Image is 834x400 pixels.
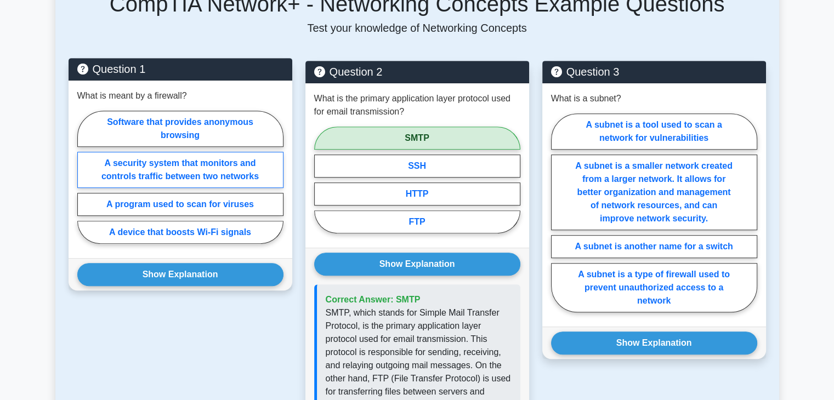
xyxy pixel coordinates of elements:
[551,155,757,230] label: A subnet is a smaller network created from a larger network. It allows for better organization an...
[551,263,757,312] label: A subnet is a type of firewall used to prevent unauthorized access to a network
[77,193,283,216] label: A program used to scan for viruses
[551,113,757,150] label: A subnet is a tool used to scan a network for vulnerabilities
[314,155,520,178] label: SSH
[326,295,421,304] span: Correct Answer: SMTP
[69,21,766,35] p: Test your knowledge of Networking Concepts
[314,65,520,78] h5: Question 2
[314,182,520,205] label: HTTP
[77,89,187,102] p: What is meant by a firewall?
[314,92,520,118] p: What is the primary application layer protocol used for email transmission?
[551,332,757,355] button: Show Explanation
[551,92,621,105] p: What is a subnet?
[77,111,283,147] label: Software that provides anonymous browsing
[551,65,757,78] h5: Question 3
[77,263,283,286] button: Show Explanation
[314,210,520,233] label: FTP
[77,221,283,244] label: A device that boosts Wi-Fi signals
[77,152,283,188] label: A security system that monitors and controls traffic between two networks
[314,253,520,276] button: Show Explanation
[314,127,520,150] label: SMTP
[77,62,283,76] h5: Question 1
[551,235,757,258] label: A subnet is another name for a switch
